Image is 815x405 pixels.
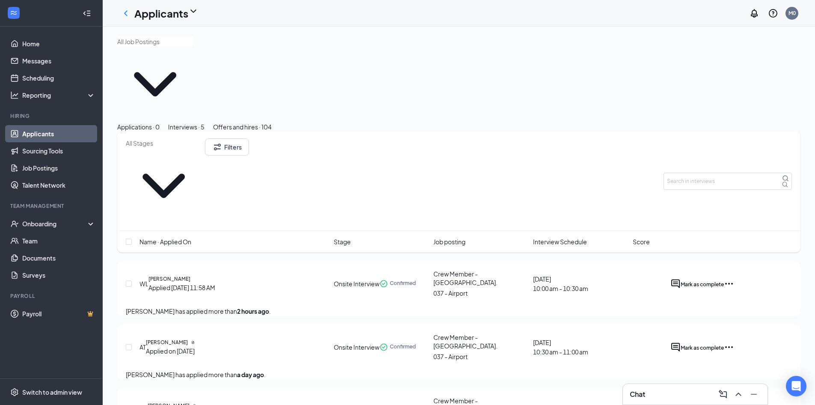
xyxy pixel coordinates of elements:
[788,9,796,17] div: M0
[10,91,19,99] svg: Analysis
[126,138,202,148] input: All Stages
[379,279,388,288] svg: CheckmarkCircle
[22,142,95,159] a: Sourcing Tools
[146,339,188,346] h5: [PERSON_NAME]
[433,352,528,361] p: 037 - Airport
[724,279,734,289] svg: Ellipses
[205,138,249,156] button: Filter Filters
[749,8,759,18] svg: Notifications
[379,343,388,351] svg: CheckmarkCircle
[533,237,587,246] span: Interview Schedule
[633,237,650,246] span: Score
[334,279,379,288] div: Onsite Interview
[22,91,96,99] div: Reporting
[718,389,728,399] svg: ComposeMessage
[390,343,416,351] span: Confirmed
[121,8,131,18] svg: ChevronLeft
[146,346,195,356] div: Applied on [DATE]
[670,279,681,289] svg: ActiveChat
[533,338,588,357] div: [DATE]
[786,376,806,396] div: Open Intercom Messenger
[168,122,204,132] div: Interviews · 5
[390,279,416,288] span: Confirmed
[117,37,193,46] input: All Job Postings
[213,122,272,132] div: Offers and hires · 104
[139,279,148,288] div: WL
[768,8,778,18] svg: QuestionInfo
[139,342,146,352] div: AT
[433,237,465,246] span: Job posting
[188,6,199,16] svg: ChevronDown
[22,219,88,228] div: Onboarding
[747,387,761,401] button: Minimize
[681,342,724,352] button: Mark as complete
[22,177,95,194] a: Talent Network
[10,219,19,228] svg: UserCheck
[670,342,681,352] svg: ActiveChat
[681,345,724,351] span: Mark as complete
[724,342,734,352] svg: Ellipses
[782,175,789,182] svg: MagnifyingGlass
[10,202,94,210] div: Team Management
[533,274,588,293] div: [DATE]
[134,6,188,21] h1: Applicants
[630,390,645,399] h3: Chat
[22,125,95,142] a: Applicants
[9,9,18,17] svg: WorkstreamLogo
[22,69,95,87] a: Scheduling
[681,281,724,288] span: Mark as complete
[83,9,91,18] svg: Collapse
[533,347,588,357] span: 10:30 am - 11:00 am
[237,371,264,378] b: a day ago
[334,237,351,246] span: Stage
[191,341,195,344] svg: Document
[212,142,222,152] svg: Filter
[732,387,745,401] button: ChevronUp
[10,388,19,396] svg: Settings
[139,237,191,246] span: Name · Applied On
[22,388,82,396] div: Switch to admin view
[148,275,190,283] h5: [PERSON_NAME]
[117,122,160,132] div: Applications · 0
[22,267,95,284] a: Surveys
[664,173,792,190] input: Search in interviews
[22,232,95,249] a: Team
[334,343,379,351] div: Onsite Interview
[126,148,202,224] svg: ChevronDown
[117,46,193,122] svg: ChevronDown
[126,306,792,316] p: [PERSON_NAME] has applied more than .
[10,292,94,300] div: Payroll
[716,387,730,401] button: ComposeMessage
[433,288,528,298] p: 037 - Airport
[433,270,498,286] span: Crew Member - [GEOGRAPHIC_DATA].
[22,249,95,267] a: Documents
[22,305,95,322] a: PayrollCrown
[237,307,269,315] b: 2 hours ago
[681,279,724,289] button: Mark as complete
[22,52,95,69] a: Messages
[22,159,95,177] a: Job Postings
[733,389,744,399] svg: ChevronUp
[10,112,94,120] div: Hiring
[22,35,95,52] a: Home
[433,333,498,350] span: Crew Member - [GEOGRAPHIC_DATA].
[126,370,792,379] p: [PERSON_NAME] has applied more than .
[148,283,215,292] div: Applied [DATE] 11:58 AM
[533,284,588,293] span: 10:00 am - 10:30 am
[749,389,759,399] svg: Minimize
